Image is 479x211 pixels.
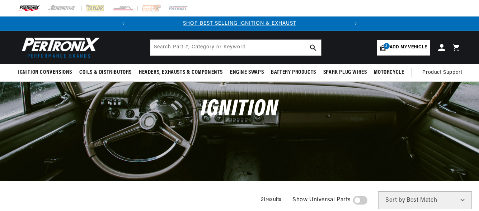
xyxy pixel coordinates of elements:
[131,20,348,28] div: Announcement
[377,40,430,56] a: 2Add my vehicle
[323,69,367,76] span: Spark Plug Wires
[384,43,390,49] span: 2
[267,64,320,81] summary: Battery Products
[348,16,363,31] button: Translation missing: en.sections.announcements.next_announcement
[226,64,267,81] summary: Engine Swaps
[79,69,132,76] span: Coils & Distributors
[378,191,472,209] select: Sort by
[390,44,427,51] span: Add my vehicle
[76,64,135,81] summary: Coils & Distributors
[201,98,278,121] span: Ignition
[18,35,100,60] img: Pertronix
[139,69,223,76] span: Headers, Exhausts & Components
[150,40,321,56] input: Search Part #, Category or Keyword
[135,64,226,81] summary: Headers, Exhausts & Components
[305,40,321,56] button: search button
[18,64,76,81] summary: Ignition Conversions
[271,69,316,76] span: Battery Products
[116,16,131,31] button: Translation missing: en.sections.announcements.previous_announcement
[422,64,466,81] summary: Product Support
[385,197,405,203] span: Sort by
[131,20,348,28] div: 1 of 2
[230,69,264,76] span: Engine Swaps
[183,21,296,26] a: SHOP BEST SELLING IGNITION & EXHAUST
[422,69,462,77] span: Product Support
[261,197,282,202] span: 21 results
[320,64,371,81] summary: Spark Plug Wires
[374,69,404,76] span: Motorcycle
[18,69,72,76] span: Ignition Conversions
[292,196,351,205] span: Show Universal Parts
[370,64,408,81] summary: Motorcycle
